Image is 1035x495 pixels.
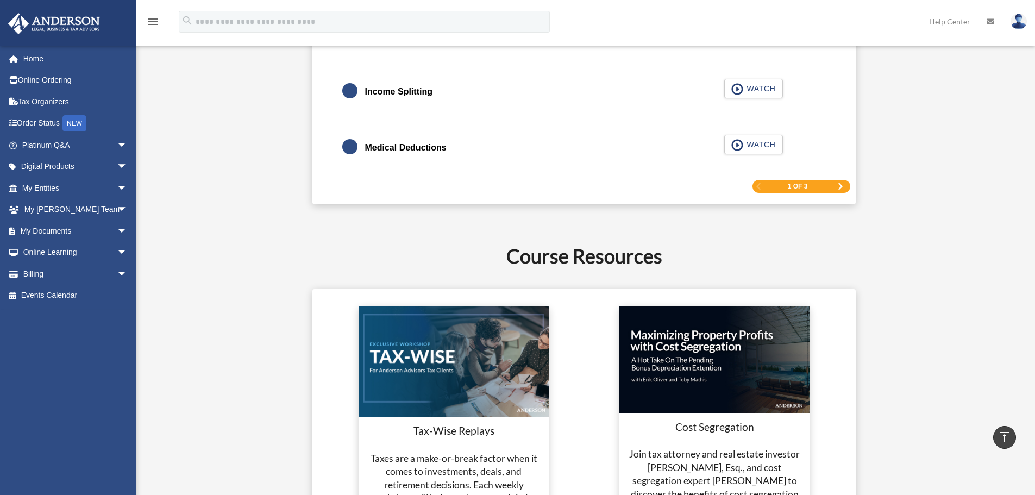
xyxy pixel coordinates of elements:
[8,156,144,178] a: Digital Productsarrow_drop_down
[1011,14,1027,29] img: User Pic
[8,242,144,264] a: Online Learningarrow_drop_down
[626,420,803,435] h3: Cost Segregation
[147,19,160,28] a: menu
[8,91,144,112] a: Tax Organizers
[8,112,144,135] a: Order StatusNEW
[743,83,775,94] span: WATCH
[724,135,783,154] button: WATCH
[5,13,103,34] img: Anderson Advisors Platinum Portal
[62,115,86,131] div: NEW
[117,134,139,156] span: arrow_drop_down
[365,424,542,438] h3: Tax-Wise Replays
[359,306,549,417] img: taxwise-replay.png
[117,199,139,221] span: arrow_drop_down
[117,220,139,242] span: arrow_drop_down
[365,140,447,155] div: Medical Deductions
[8,134,144,156] a: Platinum Q&Aarrow_drop_down
[993,426,1016,449] a: vertical_align_top
[619,306,810,413] img: cost-seg-update.jpg
[342,135,826,161] a: Medical Deductions WATCH
[8,70,144,91] a: Online Ordering
[117,177,139,199] span: arrow_drop_down
[837,183,844,190] a: Next Page
[185,242,984,270] h2: Course Resources
[8,199,144,221] a: My [PERSON_NAME] Teamarrow_drop_down
[8,220,144,242] a: My Documentsarrow_drop_down
[181,15,193,27] i: search
[117,156,139,178] span: arrow_drop_down
[8,263,144,285] a: Billingarrow_drop_down
[8,285,144,306] a: Events Calendar
[743,139,775,150] span: WATCH
[998,430,1011,443] i: vertical_align_top
[342,79,826,105] a: Income Splitting WATCH
[117,263,139,285] span: arrow_drop_down
[147,15,160,28] i: menu
[8,48,144,70] a: Home
[365,84,432,99] div: Income Splitting
[788,183,808,190] span: 1 of 3
[117,242,139,264] span: arrow_drop_down
[8,177,144,199] a: My Entitiesarrow_drop_down
[724,79,783,98] button: WATCH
